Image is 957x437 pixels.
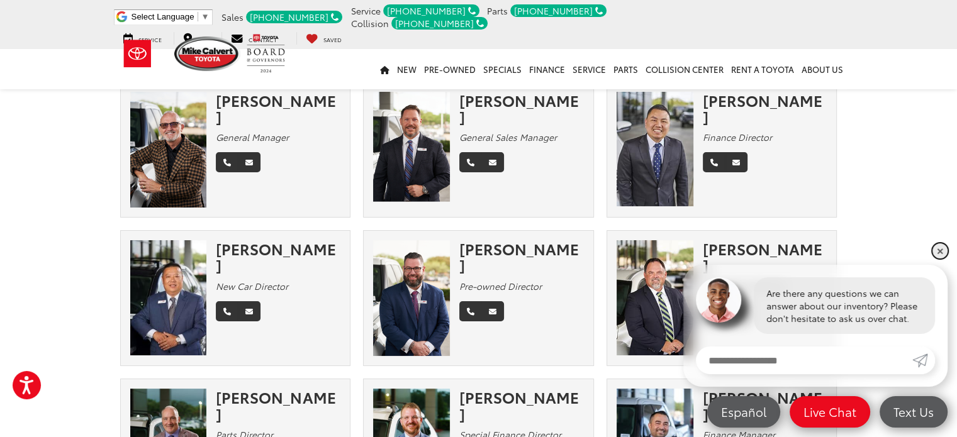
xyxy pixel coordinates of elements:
[798,49,847,89] a: About Us
[790,396,870,428] a: Live Chat
[617,92,693,207] img: Adam Nguyen
[323,35,342,43] span: Saved
[642,49,727,89] a: Collision Center
[383,4,479,17] div: [PHONE_NUMBER]
[754,277,935,334] div: Are there any questions we can answer about our inventory? Please don't hesitate to ask us over c...
[887,404,940,419] span: Text Us
[373,92,450,207] img: Ronny Haring
[391,17,488,30] div: [PHONE_NUMBER]
[459,152,482,172] a: Phone
[296,32,351,45] a: My Saved Vehicles
[696,346,912,374] input: Enter your message
[238,301,260,321] a: Email
[617,240,693,355] img: Chuck Baldridge
[703,131,772,143] em: Finance Director
[221,32,286,45] a: Contact
[373,240,450,356] img: Wesley Worton
[715,404,773,419] span: Español
[216,240,340,274] div: [PERSON_NAME]
[703,152,725,172] a: Phone
[221,11,243,23] span: Sales
[114,32,171,45] a: Service
[459,301,482,321] a: Phone
[420,49,479,89] a: Pre-Owned
[459,240,584,274] div: [PERSON_NAME]
[216,92,340,125] div: [PERSON_NAME]
[459,92,584,125] div: [PERSON_NAME]
[216,389,340,422] div: [PERSON_NAME]
[912,346,935,374] a: Submit
[201,12,210,21] span: ▼
[216,301,238,321] a: Phone
[114,33,161,74] img: Toyota
[216,152,238,172] a: Phone
[610,49,642,89] a: Parts
[797,404,863,419] span: Live Chat
[132,12,210,21] a: Select Language​
[351,17,389,30] span: Collision
[481,301,504,321] a: Email
[376,49,393,89] a: Home
[174,36,241,71] img: Mike Calvert Toyota
[393,49,420,89] a: New
[216,280,288,292] em: New Car Director
[238,152,260,172] a: Email
[481,152,504,172] a: Email
[569,49,610,89] a: Service
[703,240,827,274] div: [PERSON_NAME]
[130,92,207,207] img: Mike Gorbet
[510,4,607,17] div: [PHONE_NUMBER]
[727,49,798,89] a: Rent a Toyota
[216,131,289,143] em: General Manager
[696,277,741,323] img: Agent profile photo
[880,396,948,428] a: Text Us
[725,152,747,172] a: Email
[703,92,827,125] div: [PERSON_NAME]
[459,389,584,422] div: [PERSON_NAME]
[132,12,194,21] span: Select Language
[487,4,508,17] span: Parts
[703,389,827,422] div: [PERSON_NAME]
[525,49,569,89] a: Finance
[459,131,557,143] em: General Sales Manager
[351,4,381,17] span: Service
[130,240,207,355] img: Ed Yi
[174,32,219,45] a: Map
[246,11,342,23] div: [PHONE_NUMBER]
[707,396,780,428] a: Español
[459,280,542,292] em: Pre-owned Director
[479,49,525,89] a: Specials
